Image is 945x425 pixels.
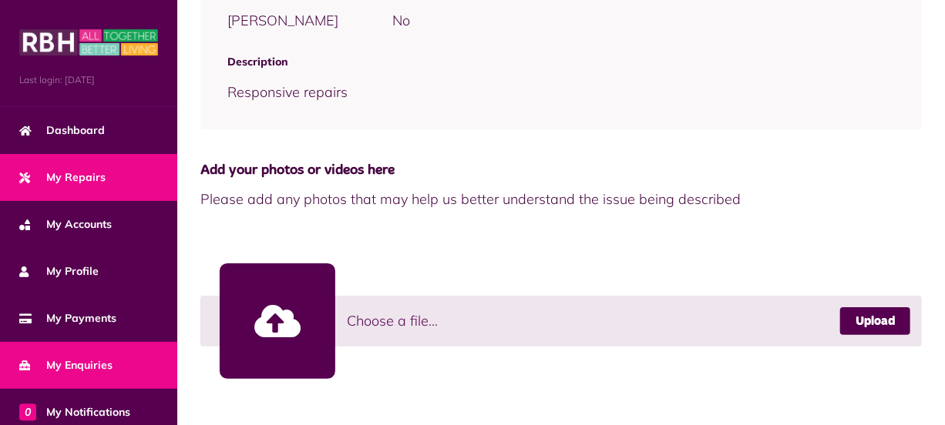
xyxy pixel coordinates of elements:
[19,310,116,326] span: My Payments
[19,403,36,420] span: 0
[19,73,158,87] span: Last login: [DATE]
[200,160,922,181] span: Add your photos or videos here
[19,216,112,233] span: My Accounts
[227,12,338,29] span: [PERSON_NAME]
[227,83,348,101] span: Responsive repairs
[227,54,895,70] span: Description
[19,263,99,279] span: My Profile
[19,169,106,186] span: My Repairs
[19,404,130,420] span: My Notifications
[19,27,158,58] img: MyRBH
[200,189,922,209] span: Please add any photos that may help us better understand the issue being described
[19,357,113,373] span: My Enquiries
[347,310,438,331] span: Choose a file...
[840,307,910,335] a: Upload
[19,122,105,139] span: Dashboard
[392,12,410,29] span: No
